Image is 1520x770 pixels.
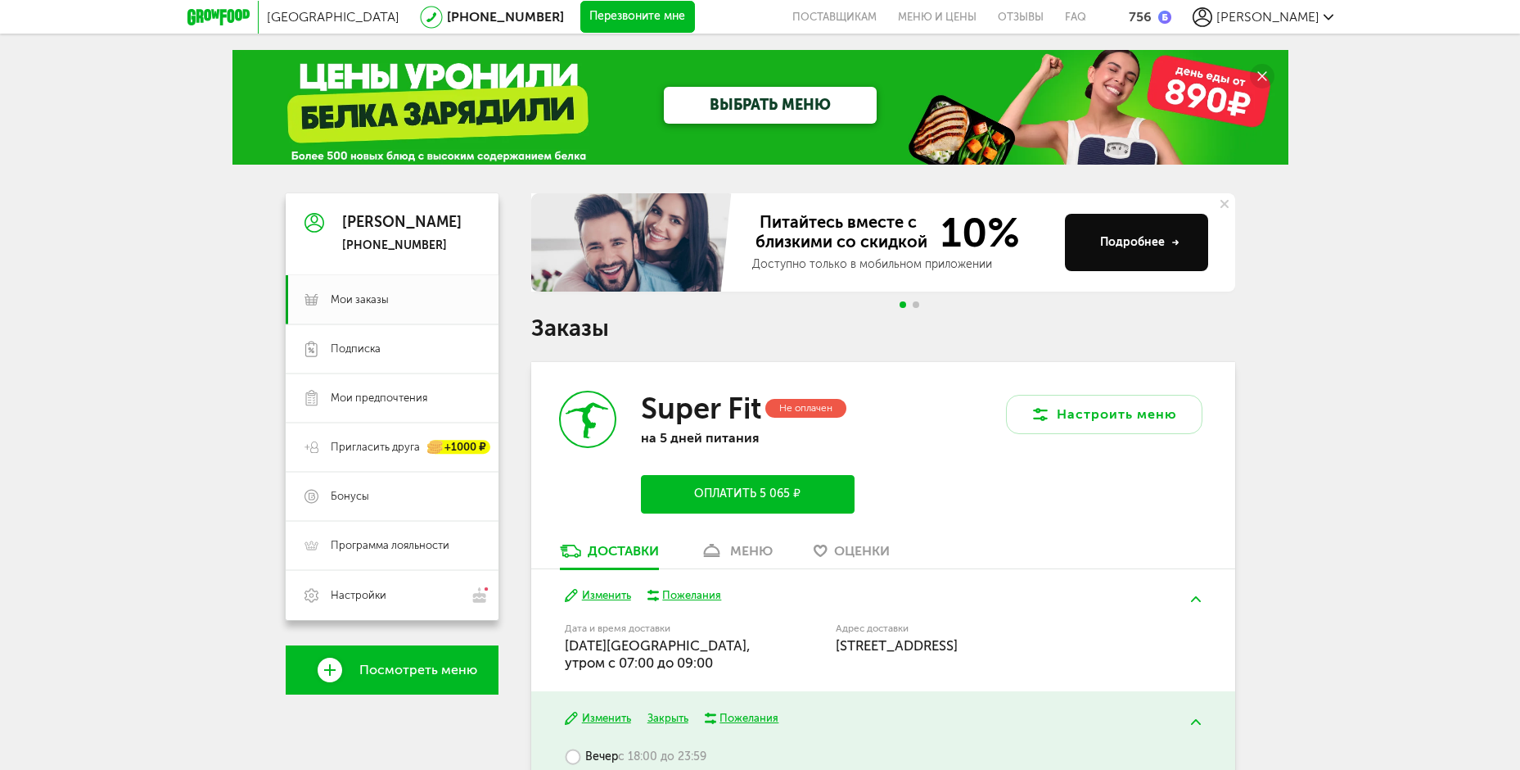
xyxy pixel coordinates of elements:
button: Подробнее [1065,214,1208,271]
span: Go to slide 2 [913,301,919,308]
p: на 5 дней питания [641,430,854,446]
span: [GEOGRAPHIC_DATA] [267,9,399,25]
span: Настройки [331,588,386,603]
span: Пригласить друга [331,440,420,455]
span: Программа лояльности [331,538,449,553]
span: Питайтесь вместе с близкими со скидкой [752,212,931,253]
button: Пожелания [705,711,779,726]
label: Адрес доставки [836,624,1141,633]
a: Оценки [805,542,898,568]
span: Бонусы [331,489,369,504]
a: Программа лояльности [286,521,498,570]
div: Доставки [588,543,659,559]
div: Доступно только в мобильном приложении [752,256,1052,273]
div: [PERSON_NAME] [342,215,462,231]
a: ВЫБРАТЬ МЕНЮ [664,87,877,124]
img: arrow-up-green.5eb5f82.svg [1191,596,1201,602]
a: Настройки [286,570,498,620]
h3: Super Fit [641,391,761,426]
div: Не оплачен [765,399,846,418]
div: Подробнее [1100,234,1179,251]
img: family-banner.579af9d.jpg [531,193,736,292]
a: Мои заказы [286,275,498,324]
div: Пожелания [719,711,778,726]
span: Посмотреть меню [359,663,477,677]
div: Пожелания [662,588,721,603]
button: Перезвоните мне [580,1,695,34]
a: Бонусы [286,472,498,521]
a: Посмотреть меню [286,645,498,695]
a: Подписка [286,324,498,374]
button: Настроить меню [1006,395,1202,434]
h1: Заказы [531,318,1235,339]
a: Мои предпочтения [286,374,498,423]
label: Дата и время доставки [565,624,752,633]
span: Go to slide 1 [900,301,906,308]
a: Доставки [552,542,667,568]
span: с 18:00 до 23:59 [618,750,706,764]
button: Пожелания [647,588,722,603]
span: Мои заказы [331,292,389,307]
div: меню [730,543,773,559]
a: [PHONE_NUMBER] [447,9,564,25]
button: Оплатить 5 065 ₽ [641,475,854,514]
span: Подписка [331,342,381,356]
img: bonus_b.cdccf46.png [1158,11,1171,24]
span: [STREET_ADDRESS] [836,637,958,654]
button: Закрыть [647,711,688,727]
div: 756 [1129,9,1152,25]
a: меню [692,542,781,568]
span: [PERSON_NAME] [1216,9,1319,25]
button: Изменить [565,711,631,727]
div: [PHONE_NUMBER] [342,238,462,253]
span: Мои предпочтения [331,391,427,405]
span: Оценки [834,543,890,559]
button: Изменить [565,588,631,604]
span: 10% [931,212,1020,253]
a: Пригласить друга +1000 ₽ [286,423,498,472]
img: arrow-up-green.5eb5f82.svg [1191,719,1201,725]
div: +1000 ₽ [428,441,490,455]
span: [DATE][GEOGRAPHIC_DATA], утром c 07:00 до 09:00 [565,637,751,671]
